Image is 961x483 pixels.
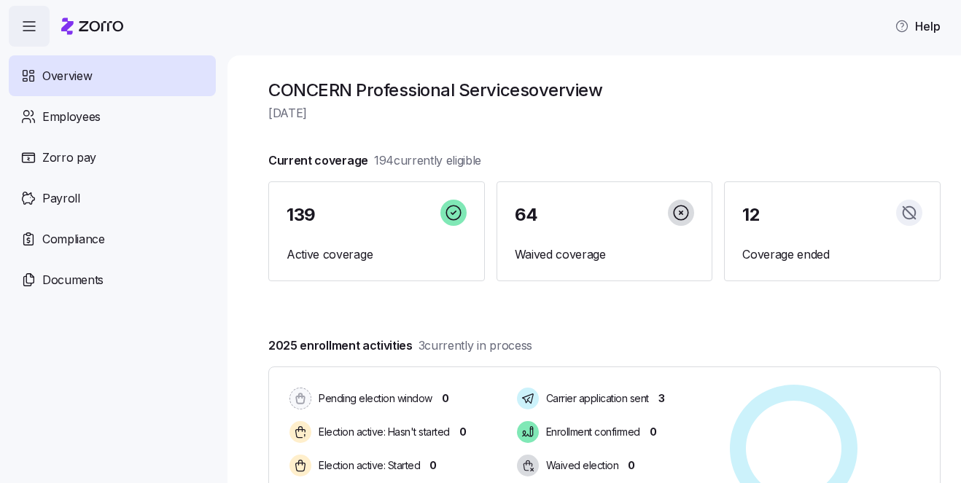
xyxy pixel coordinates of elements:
span: [DATE] [268,104,941,122]
h1: CONCERN Professional Services overview [268,79,941,101]
span: Carrier application sent [542,391,649,406]
span: Current coverage [268,152,481,170]
span: 0 [429,458,437,473]
span: 0 [459,425,467,439]
button: Help [883,12,952,41]
span: 0 [442,391,449,406]
a: Documents [9,259,216,300]
span: Zorro pay [42,149,96,167]
span: Waived coverage [515,246,695,264]
span: Compliance [42,230,105,248]
span: Enrollment confirmed [542,425,640,439]
span: 3 [658,391,665,406]
span: Coverage ended [742,246,922,264]
span: 3 currently in process [419,337,532,355]
span: Election active: Hasn't started [314,425,450,439]
span: Waived election [542,458,619,473]
span: Help [895,17,941,35]
a: Compliance [9,219,216,259]
a: Payroll [9,178,216,219]
span: Documents [42,271,104,289]
span: Pending election window [314,391,432,406]
span: 12 [742,206,760,224]
span: 2025 enrollment activities [268,337,532,355]
span: Election active: Started [314,458,420,473]
span: 0 [628,458,635,473]
span: 194 currently eligible [374,152,481,170]
span: Overview [42,67,92,85]
span: 0 [650,425,657,439]
span: Payroll [42,189,80,208]
span: Active coverage [287,246,467,264]
span: 64 [515,206,538,224]
span: 139 [287,206,316,224]
a: Employees [9,96,216,137]
span: Employees [42,108,101,126]
a: Zorro pay [9,137,216,178]
a: Overview [9,55,216,96]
